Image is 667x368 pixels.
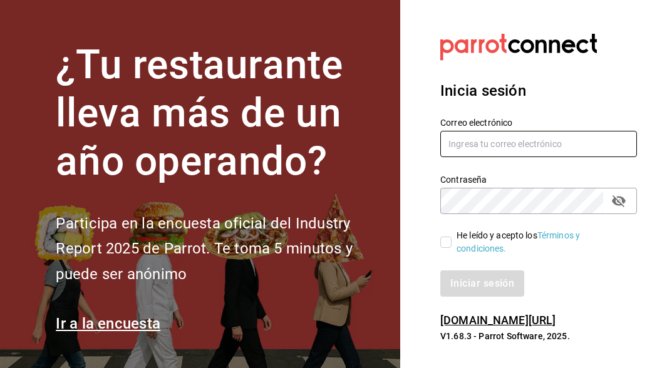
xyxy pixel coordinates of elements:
h1: ¿Tu restaurante lleva más de un año operando? [56,41,385,185]
a: Ir a la encuesta [56,315,160,332]
h2: Participa en la encuesta oficial del Industry Report 2025 de Parrot. Te toma 5 minutos y puede se... [56,211,385,287]
p: V1.68.3 - Parrot Software, 2025. [440,330,637,342]
label: Contraseña [440,175,637,184]
div: He leído y acepto los [457,229,627,255]
input: Ingresa tu correo electrónico [440,131,637,157]
button: passwordField [608,190,629,212]
h3: Inicia sesión [440,79,637,102]
a: [DOMAIN_NAME][URL] [440,314,556,327]
label: Correo electrónico [440,118,637,127]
